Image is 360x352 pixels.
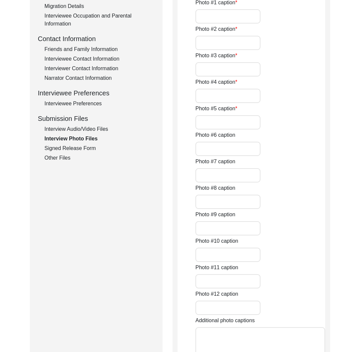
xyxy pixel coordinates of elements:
label: Photo #3 caption [195,52,237,60]
label: Photo #11 caption [195,264,238,272]
div: Interview Photo Files [44,135,155,143]
div: Contact Information [38,34,155,44]
label: Photo #12 caption [195,290,238,298]
label: Photo #4 caption [195,78,237,86]
div: Interviewer Contact Information [44,65,155,73]
div: Interviewee Occupation and Parental Information [44,12,155,28]
label: Photo #8 caption [195,184,235,192]
div: Interview Audio/Video Files [44,125,155,133]
label: Photo #6 caption [195,131,235,139]
div: Friends and Family Information [44,45,155,53]
div: Submission Files [38,114,155,124]
label: Photo #10 caption [195,237,238,245]
label: Photo #2 caption [195,25,237,33]
div: Other Files [44,154,155,162]
div: Interviewee Contact Information [44,55,155,63]
div: Signed Release Form [44,144,155,152]
label: Photo #5 caption [195,105,237,113]
label: Additional photo captions [195,317,255,325]
label: Photo #7 caption [195,158,235,166]
label: Photo #9 caption [195,211,235,219]
div: Migration Details [44,2,155,10]
div: Narrator Contact Information [44,74,155,82]
div: Interviewee Preferences [38,88,155,98]
div: Interviewee Preferences [44,100,155,108]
